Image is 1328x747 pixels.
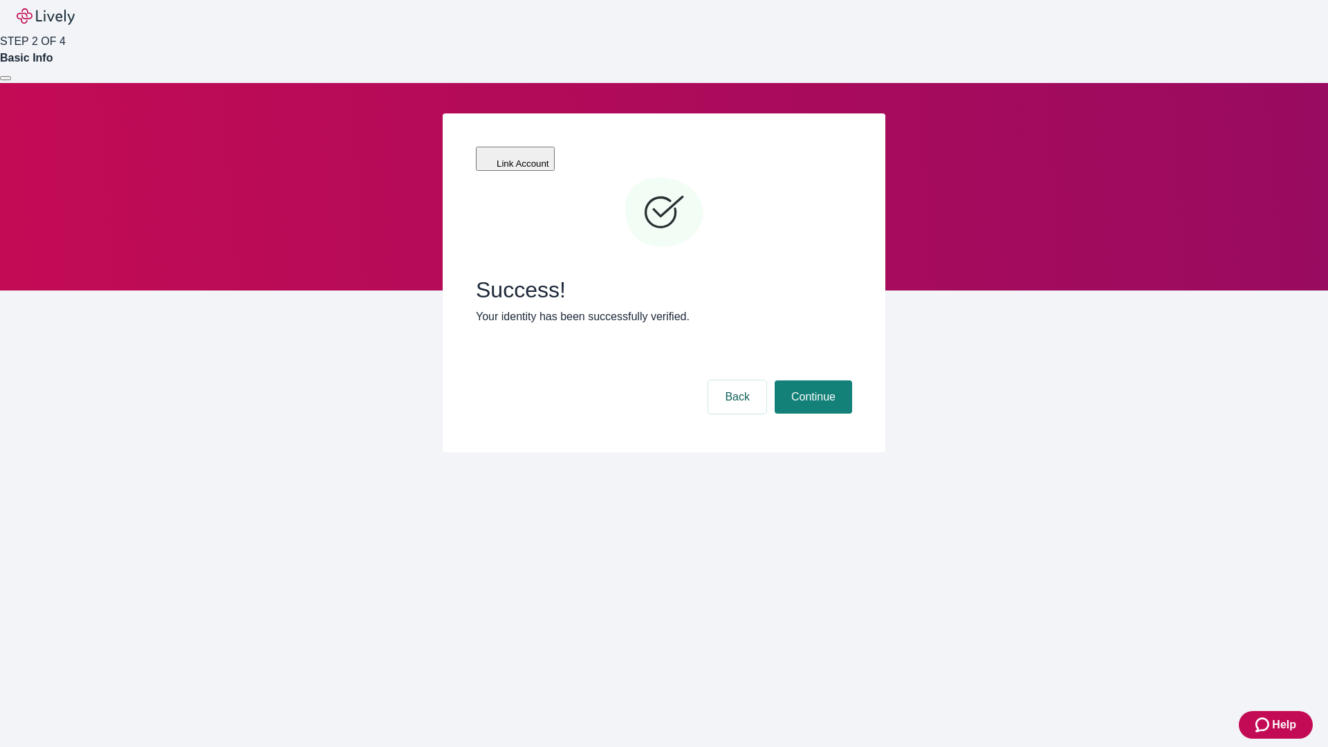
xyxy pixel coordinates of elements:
button: Link Account [476,147,555,171]
p: Your identity has been successfully verified. [476,308,852,325]
button: Back [708,380,766,414]
svg: Zendesk support icon [1255,717,1272,733]
button: Zendesk support iconHelp [1239,711,1313,739]
svg: Checkmark icon [622,172,705,255]
span: Success! [476,277,852,303]
button: Continue [775,380,852,414]
img: Lively [17,8,75,25]
span: Help [1272,717,1296,733]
